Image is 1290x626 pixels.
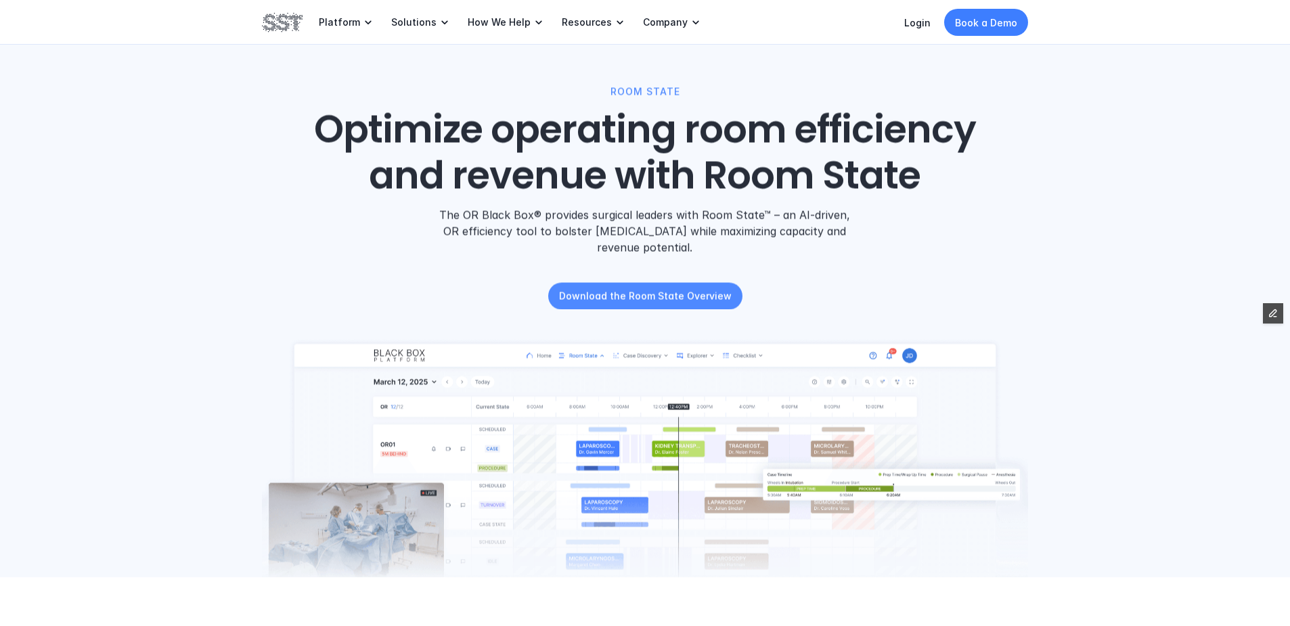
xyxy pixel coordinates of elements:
[319,16,360,28] p: Platform
[643,16,688,28] p: Company
[438,206,851,255] p: The OR Black Box® provides surgical leaders with Room State™ – an AI-driven, OR efficiency tool t...
[548,282,742,309] a: Download the Room State Overview
[468,16,531,28] p: How We Help
[904,17,931,28] a: Login
[955,16,1017,30] p: Book a Demo
[944,9,1028,36] a: Book a Demo
[1263,303,1283,323] button: Edit Framer Content
[562,16,612,28] p: Resources
[262,336,1028,580] img: Room State module UI
[391,16,437,28] p: Solutions
[559,289,732,303] p: Download the Room State Overview
[610,84,680,99] p: ROOM STATE
[301,108,990,198] h1: Optimize operating room efficiency and revenue with Room State
[262,11,303,34] img: SST logo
